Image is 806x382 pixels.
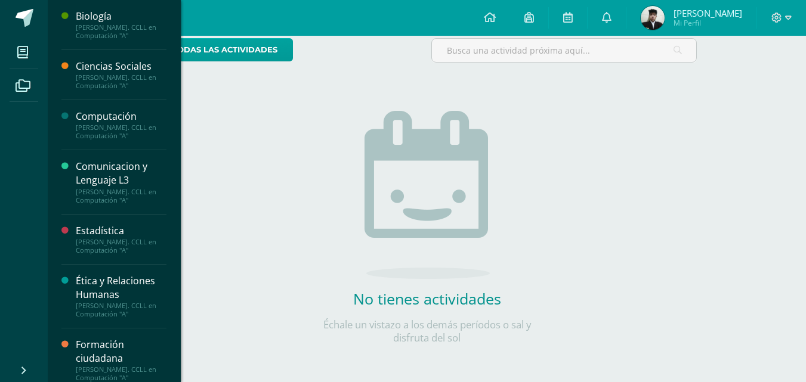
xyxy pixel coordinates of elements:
[76,224,166,238] div: Estadística
[76,160,166,204] a: Comunicacion y Lenguaje L3[PERSON_NAME]. CCLL en Computación "A"
[76,10,166,23] div: Biología
[76,60,166,73] div: Ciencias Sociales
[641,6,665,30] img: ca525d3112f16ef1e62506661086bc5a.png
[76,302,166,318] div: [PERSON_NAME]. CCLL en Computación "A"
[76,23,166,40] div: [PERSON_NAME]. CCLL en Computación "A"
[76,188,166,204] div: [PERSON_NAME]. CCLL en Computación "A"
[308,318,546,344] p: Échale un vistazo a los demás períodos o sal y disfruta del sol
[76,110,166,140] a: Computación[PERSON_NAME]. CCLL en Computación "A"
[76,60,166,90] a: Ciencias Sociales[PERSON_NAME]. CCLL en Computación "A"
[365,111,490,279] img: no_activities.png
[76,238,166,254] div: [PERSON_NAME]. CCLL en Computación "A"
[308,288,546,309] h2: No tienes actividades
[432,39,696,62] input: Busca una actividad próxima aquí...
[76,224,166,254] a: Estadística[PERSON_NAME]. CCLL en Computación "A"
[76,274,166,318] a: Ética y Relaciones Humanas[PERSON_NAME]. CCLL en Computación "A"
[157,38,293,61] a: todas las Actividades
[674,7,742,19] span: [PERSON_NAME]
[76,274,166,302] div: Ética y Relaciones Humanas
[76,10,166,40] a: Biología[PERSON_NAME]. CCLL en Computación "A"
[76,123,166,140] div: [PERSON_NAME]. CCLL en Computación "A"
[76,73,166,90] div: [PERSON_NAME]. CCLL en Computación "A"
[674,18,742,28] span: Mi Perfil
[76,110,166,123] div: Computación
[76,160,166,187] div: Comunicacion y Lenguaje L3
